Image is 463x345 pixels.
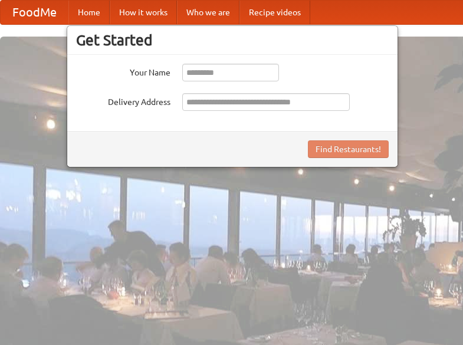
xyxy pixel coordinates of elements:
[76,31,389,49] h3: Get Started
[76,93,170,108] label: Delivery Address
[239,1,310,24] a: Recipe videos
[110,1,177,24] a: How it works
[1,1,68,24] a: FoodMe
[76,64,170,78] label: Your Name
[68,1,110,24] a: Home
[308,140,389,158] button: Find Restaurants!
[177,1,239,24] a: Who we are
